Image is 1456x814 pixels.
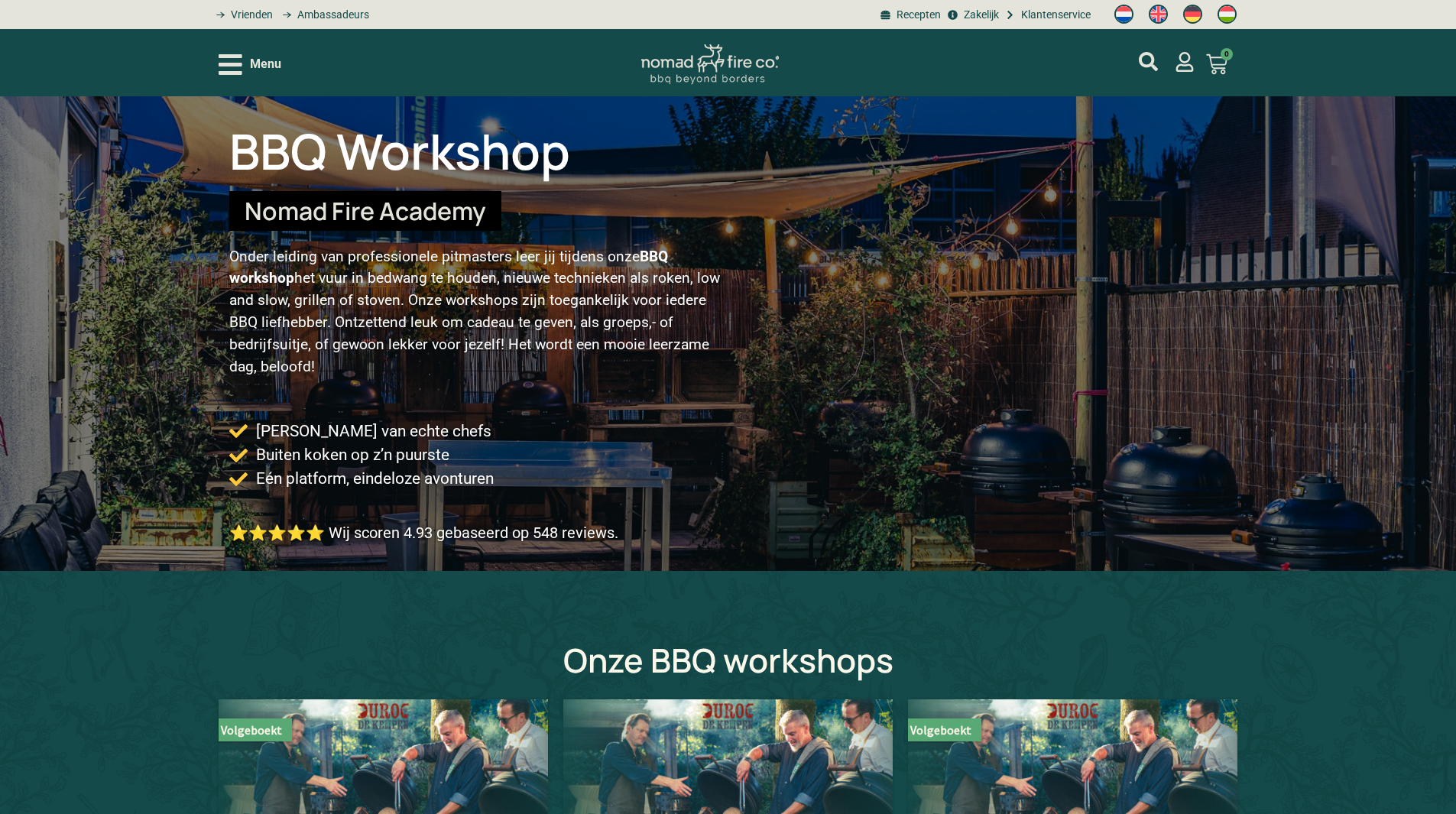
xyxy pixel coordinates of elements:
[641,44,779,85] img: Nomad Logo
[250,55,281,73] span: Menu
[229,248,668,287] strong: BBQ workshop
[245,199,486,223] h2: Nomad Fire Academy
[211,718,292,741] span: Volgeboekt
[219,51,281,78] div: Open/Close Menu
[945,7,998,23] a: grill bill zakeljk
[252,467,494,491] span: Eén platform, eindeloze avonturen
[277,7,368,23] a: grill bill ambassadors
[1114,5,1133,24] img: Nederlands
[1175,52,1195,72] a: mijn account
[229,246,728,378] p: Onder leiding van professionele pitmasters leer jij tijdens onze het vuur in bedwang te houden, n...
[1218,5,1237,24] img: Hongaars
[293,7,369,23] span: Ambassadeurs
[1017,7,1091,23] span: Klantenservice
[1188,44,1246,84] a: 0
[893,7,941,23] span: Recepten
[1183,5,1202,24] img: Duits
[1221,48,1233,60] span: 0
[1210,1,1244,28] a: Switch to Hongaars
[960,7,999,23] span: Zakelijk
[252,443,449,467] span: Buiten koken op z’n puurste
[252,420,491,443] span: [PERSON_NAME] van echte chefs
[211,7,273,23] a: grill bill vrienden
[219,644,1238,676] h2: Onze BBQ workshops
[1141,1,1176,28] a: Switch to Engels
[900,718,981,741] span: Volgeboekt
[1003,7,1091,23] a: grill bill klantenservice
[229,521,1227,544] p: ⭐⭐⭐⭐⭐ Wij scoren 4.93 gebaseerd op 548 reviews.
[878,7,941,23] a: BBQ recepten
[1149,5,1168,24] img: Engels
[1139,52,1158,71] a: mijn account
[227,7,273,23] span: Vrienden
[1176,1,1210,28] a: Switch to Duits
[229,127,1227,176] h1: BBQ Workshop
